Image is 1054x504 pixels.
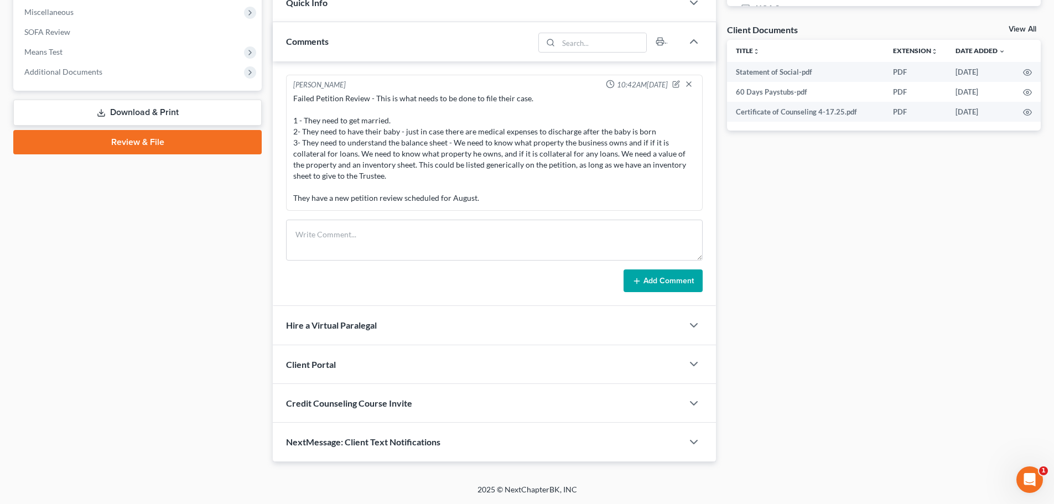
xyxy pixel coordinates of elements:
td: Certificate of Counseling 4-17.25.pdf [727,102,884,122]
a: View All [1009,25,1036,33]
a: SOFA Review [15,22,262,42]
a: Review & File [13,130,262,154]
td: PDF [884,62,947,82]
span: HOA Statement [756,3,811,14]
span: Comments [286,36,329,46]
div: 2025 © NextChapterBK, INC [212,484,843,504]
i: unfold_more [931,48,938,55]
span: Means Test [24,47,63,56]
div: Failed Petition Review - This is what needs to be done to file their case. 1 - They need to get m... [293,93,695,204]
input: Search... [559,33,647,52]
i: unfold_more [753,48,760,55]
div: [PERSON_NAME] [293,80,346,91]
span: Client Portal [286,359,336,370]
span: Hire a Virtual Paralegal [286,320,377,330]
span: Miscellaneous [24,7,74,17]
td: PDF [884,102,947,122]
td: [DATE] [947,102,1014,122]
a: Date Added expand_more [956,46,1005,55]
a: Titleunfold_more [736,46,760,55]
a: Extensionunfold_more [893,46,938,55]
span: Credit Counseling Course Invite [286,398,412,408]
a: Download & Print [13,100,262,126]
span: SOFA Review [24,27,70,37]
iframe: Intercom live chat [1016,466,1043,493]
i: expand_more [999,48,1005,55]
td: [DATE] [947,82,1014,102]
span: 1 [1039,466,1048,475]
td: [DATE] [947,62,1014,82]
td: PDF [884,82,947,102]
td: 60 Days Paystubs-pdf [727,82,884,102]
span: 10:42AM[DATE] [617,80,668,90]
td: Statement of Social-pdf [727,62,884,82]
button: Add Comment [624,269,703,293]
span: NextMessage: Client Text Notifications [286,437,440,447]
span: Additional Documents [24,67,102,76]
div: Client Documents [727,24,798,35]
